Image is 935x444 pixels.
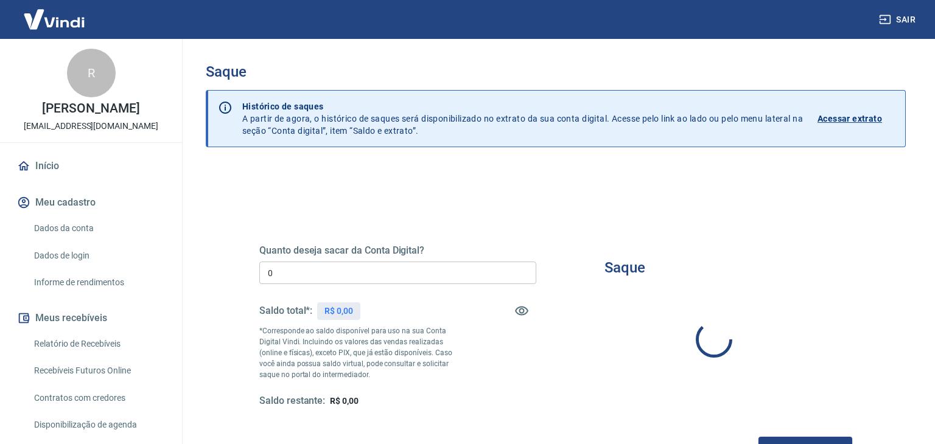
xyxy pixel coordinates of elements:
[604,259,645,276] h3: Saque
[259,245,536,257] h5: Quanto deseja sacar da Conta Digital?
[330,396,359,406] span: R$ 0,00
[29,216,167,241] a: Dados da conta
[259,305,312,317] h5: Saldo total*:
[15,153,167,179] a: Início
[24,120,158,133] p: [EMAIL_ADDRESS][DOMAIN_NAME]
[259,325,467,380] p: *Corresponde ao saldo disponível para uso na sua Conta Digital Vindi. Incluindo os valores das ve...
[818,113,882,125] p: Acessar extrato
[29,412,167,437] a: Disponibilização de agenda
[324,305,353,317] p: R$ 0,00
[206,63,906,80] h3: Saque
[42,102,139,115] p: [PERSON_NAME]
[29,243,167,268] a: Dados de login
[29,331,167,356] a: Relatório de Recebíveis
[15,305,167,331] button: Meus recebíveis
[29,358,167,383] a: Recebíveis Futuros Online
[67,49,116,97] div: R
[242,100,803,113] p: Histórico de saques
[877,9,920,31] button: Sair
[29,386,167,411] a: Contratos com credores
[15,1,94,38] img: Vindi
[29,270,167,295] a: Informe de rendimentos
[15,189,167,216] button: Meu cadastro
[242,100,803,137] p: A partir de agora, o histórico de saques será disponibilizado no extrato da sua conta digital. Ac...
[259,395,325,408] h5: Saldo restante:
[818,100,895,137] a: Acessar extrato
